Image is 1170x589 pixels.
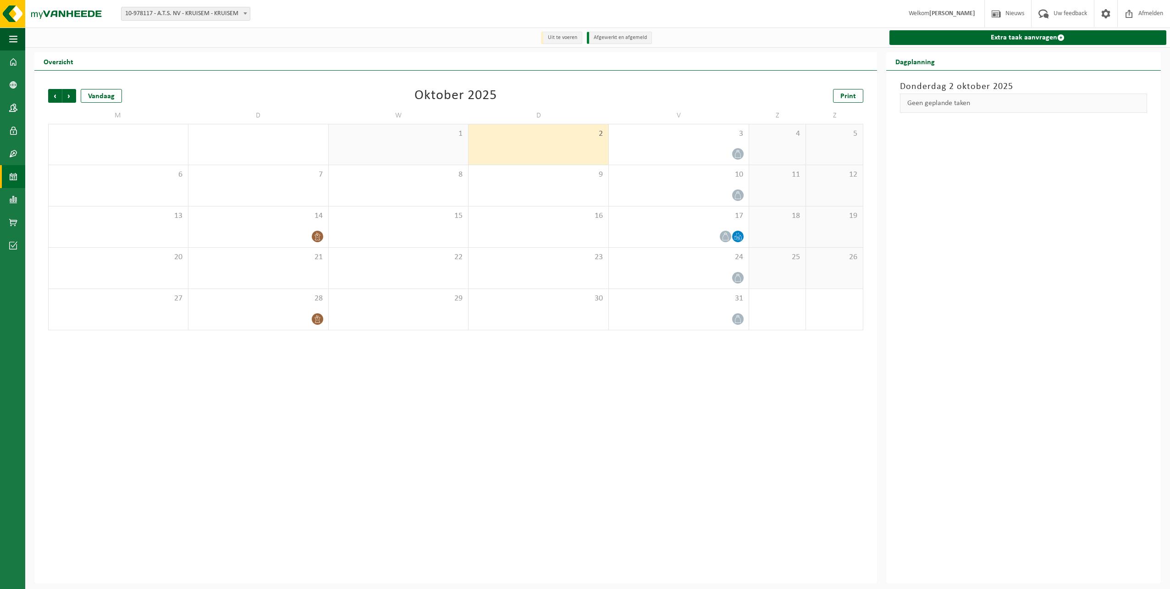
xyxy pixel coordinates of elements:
[754,211,801,221] span: 18
[53,170,183,180] span: 6
[754,129,801,139] span: 4
[333,211,464,221] span: 15
[121,7,250,21] span: 10-978117 - A.T.S. NV - KRUISEM - KRUISEM
[53,294,183,304] span: 27
[53,211,183,221] span: 13
[193,294,324,304] span: 28
[833,89,863,103] a: Print
[613,129,744,139] span: 3
[473,211,604,221] span: 16
[806,107,863,124] td: Z
[329,107,469,124] td: W
[48,107,188,124] td: M
[121,7,250,20] span: 10-978117 - A.T.S. NV - KRUISEM - KRUISEM
[48,89,62,103] span: Vorige
[889,30,1166,45] a: Extra taak aanvragen
[840,93,856,100] span: Print
[811,170,858,180] span: 12
[473,129,604,139] span: 2
[193,252,324,262] span: 21
[613,294,744,304] span: 31
[749,107,806,124] td: Z
[473,252,604,262] span: 23
[473,170,604,180] span: 9
[613,211,744,221] span: 17
[609,107,749,124] td: V
[188,107,329,124] td: D
[811,252,858,262] span: 26
[53,252,183,262] span: 20
[754,170,801,180] span: 11
[333,294,464,304] span: 29
[333,170,464,180] span: 8
[333,129,464,139] span: 1
[81,89,122,103] div: Vandaag
[541,32,582,44] li: Uit te voeren
[193,211,324,221] span: 14
[5,569,153,589] iframe: chat widget
[886,52,944,70] h2: Dagplanning
[929,10,975,17] strong: [PERSON_NAME]
[587,32,652,44] li: Afgewerkt en afgemeld
[473,294,604,304] span: 30
[754,252,801,262] span: 25
[811,129,858,139] span: 5
[469,107,609,124] td: D
[900,80,1147,94] h3: Donderdag 2 oktober 2025
[613,252,744,262] span: 24
[333,252,464,262] span: 22
[62,89,76,103] span: Volgende
[414,89,497,103] div: Oktober 2025
[613,170,744,180] span: 10
[34,52,83,70] h2: Overzicht
[811,211,858,221] span: 19
[900,94,1147,113] div: Geen geplande taken
[193,170,324,180] span: 7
